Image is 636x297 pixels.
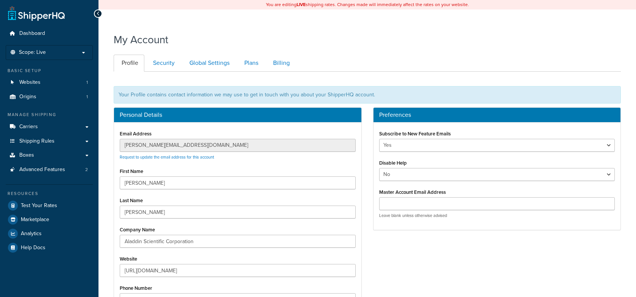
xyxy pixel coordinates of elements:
[6,90,93,104] li: Origins
[19,124,38,130] span: Carriers
[6,75,93,90] a: Websites 1
[6,112,93,118] div: Manage Shipping
[19,94,36,100] span: Origins
[85,167,88,173] span: 2
[6,227,93,240] a: Analytics
[6,148,93,162] a: Boxes
[6,190,93,197] div: Resources
[19,152,34,159] span: Boxes
[120,154,214,160] a: Request to update the email address for this account
[120,131,152,137] label: Email Address
[8,6,65,21] a: ShipperHQ Home
[6,68,93,74] div: Basic Setup
[297,1,306,8] b: LIVE
[6,241,93,255] a: Help Docs
[6,75,93,90] li: Websites
[265,55,296,72] a: Billing
[114,86,621,104] div: Your Profile contains contact information we may use to get in touch with you about your ShipperH...
[145,55,181,72] a: Security
[21,231,42,237] span: Analytics
[21,245,45,251] span: Help Docs
[86,94,88,100] span: 1
[19,138,55,145] span: Shipping Rules
[21,203,57,209] span: Test Your Rates
[19,167,65,173] span: Advanced Features
[19,79,41,86] span: Websites
[6,120,93,134] a: Carriers
[120,256,137,262] label: Website
[379,131,451,137] label: Subscribe to New Feature Emails
[379,160,407,166] label: Disable Help
[379,112,615,118] h3: Preferences
[6,213,93,226] a: Marketplace
[236,55,264,72] a: Plans
[6,90,93,104] a: Origins 1
[379,213,615,218] p: Leave blank unless otherwise advised
[21,217,49,223] span: Marketplace
[19,49,46,56] span: Scope: Live
[6,199,93,212] a: Test Your Rates
[6,134,93,148] a: Shipping Rules
[120,198,143,203] label: Last Name
[181,55,236,72] a: Global Settings
[86,79,88,86] span: 1
[6,163,93,177] li: Advanced Features
[120,112,356,118] h3: Personal Details
[114,55,144,72] a: Profile
[379,189,446,195] label: Master Account Email Address
[6,27,93,41] a: Dashboard
[120,285,152,291] label: Phone Number
[114,32,168,47] h1: My Account
[6,163,93,177] a: Advanced Features 2
[120,227,155,233] label: Company Name
[19,30,45,37] span: Dashboard
[120,168,143,174] label: First Name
